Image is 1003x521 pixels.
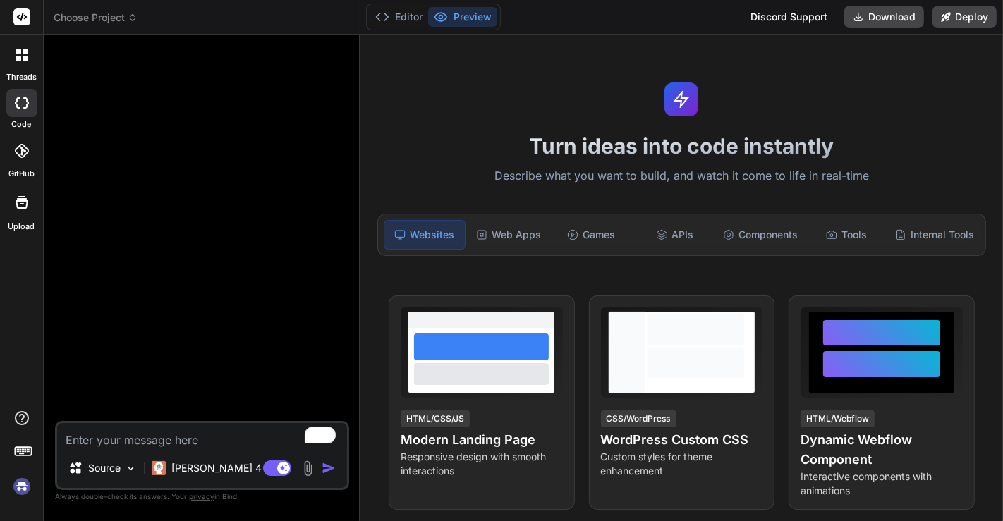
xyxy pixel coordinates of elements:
[401,450,563,478] p: Responsive design with smooth interactions
[12,118,32,130] label: code
[601,410,676,427] div: CSS/WordPress
[717,220,803,250] div: Components
[152,461,166,475] img: Claude 4 Sonnet
[601,450,763,478] p: Custom styles for theme enhancement
[742,6,836,28] div: Discord Support
[801,430,963,470] h4: Dynamic Webflow Component
[369,133,995,159] h1: Turn ideas into code instantly
[806,220,887,250] div: Tools
[322,461,336,475] img: icon
[369,167,995,185] p: Describe what you want to build, and watch it come to life in real-time
[55,490,349,503] p: Always double-check its answers. Your in Bind
[370,7,428,27] button: Editor
[844,6,924,28] button: Download
[10,474,34,498] img: signin
[8,221,35,233] label: Upload
[634,220,715,250] div: APIs
[401,430,563,450] h4: Modern Landing Page
[125,462,137,474] img: Pick Models
[57,423,347,448] textarea: To enrich screen reader interactions, please activate Accessibility in Grammarly extension settings
[401,410,470,427] div: HTML/CSS/JS
[801,470,963,498] p: Interactive components with animations
[88,461,121,475] p: Source
[428,7,497,27] button: Preview
[932,6,997,28] button: Deploy
[189,492,214,501] span: privacy
[601,430,763,450] h4: WordPress Custom CSS
[384,220,466,250] div: Websites
[300,460,316,477] img: attachment
[889,220,980,250] div: Internal Tools
[6,71,37,83] label: threads
[468,220,549,250] div: Web Apps
[171,461,276,475] p: [PERSON_NAME] 4 S..
[551,220,631,250] div: Games
[8,168,35,180] label: GitHub
[54,11,138,25] span: Choose Project
[801,410,875,427] div: HTML/Webflow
